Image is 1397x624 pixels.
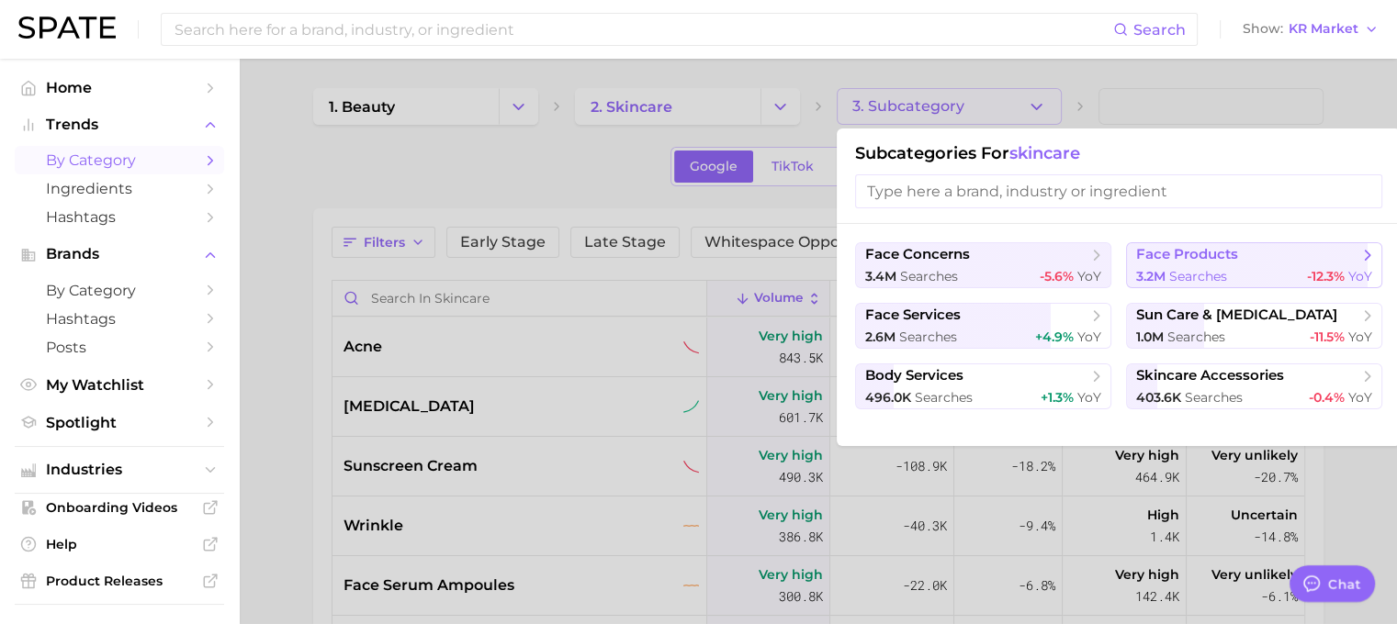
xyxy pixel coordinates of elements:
button: skincare accessories403.6k searches-0.4% YoY [1126,363,1382,409]
a: by Category [15,146,224,174]
span: YoY [1077,268,1101,284]
span: My Watchlist [46,376,193,394]
span: Hashtags [46,208,193,226]
span: 1.0m [1136,329,1164,345]
span: searches [1185,389,1243,406]
span: body services [865,367,963,384]
a: Help [15,530,224,558]
span: 496.0k [865,389,911,406]
span: Trends [46,117,193,133]
span: YoY [1348,389,1372,406]
span: searches [1169,268,1227,284]
button: Trends [15,111,224,139]
button: body services496.0k searches+1.3% YoY [855,363,1111,409]
span: Hashtags [46,310,193,328]
span: -5.6% [1040,268,1074,284]
span: Posts [46,339,193,356]
span: searches [915,389,973,406]
a: Home [15,73,224,102]
span: 3.4m [865,268,896,284]
span: searches [1167,329,1225,345]
a: Spotlight [15,408,224,437]
input: Type here a brand, industry or ingredient [855,174,1382,208]
span: +1.3% [1041,389,1074,406]
span: Ingredients [46,180,193,197]
button: Industries [15,456,224,484]
span: -12.3% [1307,268,1345,284]
a: Product Releases [15,567,224,595]
span: Home [46,79,193,96]
span: searches [900,268,958,284]
a: Hashtags [15,203,224,231]
span: Search [1133,21,1186,39]
input: Search here for a brand, industry, or ingredient [173,14,1113,45]
a: Ingredients [15,174,224,203]
button: face products3.2m searches-12.3% YoY [1126,242,1382,288]
span: face concerns [865,246,970,263]
span: Brands [46,246,193,262]
span: skincare [1009,143,1080,163]
a: Hashtags [15,305,224,333]
span: face services [865,306,961,324]
span: 403.6k [1136,389,1181,406]
span: -0.4% [1309,389,1345,406]
span: +4.9% [1035,329,1074,345]
span: YoY [1077,389,1101,406]
span: 3.2m [1136,268,1166,284]
span: Help [46,536,193,552]
button: ShowKR Market [1238,17,1383,41]
span: 2.6m [865,329,896,345]
span: Show [1243,24,1283,34]
button: Brands [15,240,224,268]
span: YoY [1348,329,1372,345]
h1: Subcategories for [855,143,1382,163]
span: YoY [1077,329,1101,345]
span: -11.5% [1310,329,1345,345]
span: skincare accessories [1136,367,1284,384]
span: Spotlight [46,414,193,431]
a: Onboarding Videos [15,494,224,521]
img: SPATE [18,17,116,39]
button: face services2.6m searches+4.9% YoY [855,303,1111,349]
span: YoY [1348,268,1372,284]
span: Industries [46,462,193,478]
button: sun care & [MEDICAL_DATA]1.0m searches-11.5% YoY [1126,303,1382,349]
span: face products [1136,246,1238,263]
span: by Category [46,282,193,299]
span: searches [899,329,957,345]
span: Product Releases [46,573,193,589]
button: face concerns3.4m searches-5.6% YoY [855,242,1111,288]
a: by Category [15,276,224,305]
span: KR Market [1289,24,1358,34]
a: Posts [15,333,224,362]
span: Onboarding Videos [46,499,193,516]
span: sun care & [MEDICAL_DATA] [1136,306,1337,324]
a: My Watchlist [15,371,224,399]
span: by Category [46,151,193,169]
